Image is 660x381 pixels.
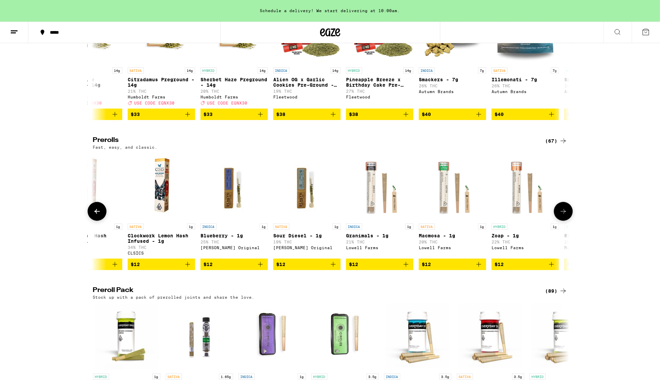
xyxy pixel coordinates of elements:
p: Stock up with a pack of prerolled joints and share the love. [93,295,255,299]
p: 19% THC [273,240,341,244]
p: HYBRID [530,374,546,380]
span: $33 [131,112,140,117]
div: Lowell Farms [492,245,559,250]
p: HYBRID [564,67,580,74]
button: Add to bag [419,109,486,120]
div: Humboldt Farms [200,95,268,99]
span: $12 [495,262,504,267]
p: Granimals - 1g [346,233,413,238]
p: 7g [478,67,486,74]
p: Blueberry - 1g [200,233,268,238]
p: Pineapple Breeze x Birthday Cake Pre-Ground - 14g [346,77,413,88]
button: Add to bag [55,259,122,270]
span: $12 [349,262,358,267]
p: 20% THC [200,89,268,93]
span: $12 [568,262,577,267]
div: Lowell Farms [346,245,413,250]
p: 22% THC [492,240,559,244]
div: Autumn Brands [564,89,632,94]
p: Citradamus Preground - 14g [128,77,195,88]
p: 14g [112,67,122,74]
p: 14g [185,67,195,74]
span: Hi. Need any help? [4,5,49,10]
img: Circles Eclipse - GG4 Diamond Infused 5-Pack - 3.5g [311,303,379,370]
img: Everyday - Blackberry Kush 5-Pack - 3.5g [384,303,451,370]
p: 1g [551,224,559,230]
div: [PERSON_NAME] Original [273,245,341,250]
p: 19% THC [55,89,122,93]
p: SATIVA [457,374,473,380]
button: Add to bag [346,259,413,270]
p: HYBRID [492,224,508,230]
button: Add to bag [128,109,195,120]
p: 26% THC [564,240,632,244]
p: SATIVA [128,67,144,74]
span: $12 [422,262,431,267]
p: Zoap - 1g [492,233,559,238]
p: Space Station - 7g [564,77,632,82]
img: CLSICS - Cactus Crush Hash Infused - 1g [66,153,111,220]
p: INDICA [200,224,217,230]
p: 1g [333,224,341,230]
p: SATIVA [492,67,508,74]
p: 3.5g [367,374,379,380]
p: 1g [187,224,195,230]
button: Add to bag [492,109,559,120]
div: [PERSON_NAME] Original [200,245,268,250]
p: Alien OG x Garlic Cookies Pre-Ground - 14g [273,77,341,88]
div: Autumn Brands [492,89,559,94]
img: Maven Genetics - RS-X - 1g [564,153,632,220]
button: Add to bag [200,109,268,120]
p: Clockwork Lemon Hash Infused - 1g [128,233,195,244]
a: Open page for Cactus Crush Hash Infused - 1g from CLSICS [55,153,122,259]
div: CLSICS [55,251,122,255]
p: 1g [405,224,413,230]
div: (67) [545,137,567,145]
div: CLSICS [128,251,195,255]
p: 3.5g [512,374,524,380]
a: Open page for Sour Diesel - 1g from Henry's Original [273,153,341,259]
img: El Blunto - Especial Silver: Verde Diamond Infused Blunt - 1.65g [166,303,233,370]
p: 1g [152,374,160,380]
button: Add to bag [128,259,195,270]
p: 21% THC [128,89,195,93]
div: Lowell Farms [419,245,486,250]
p: 1g [114,224,122,230]
span: $12 [131,262,140,267]
img: Henry's Original - Blueberry - 1g [200,153,268,220]
span: $40 [495,112,504,117]
p: 19% THC [273,89,341,93]
img: Everyday - Acapulco Gold 5-Pack - 3.5g [457,303,524,370]
p: INDICA [419,67,435,74]
p: 1.65g [219,374,233,380]
a: Open page for Granimals - 1g from Lowell Farms [346,153,413,259]
p: Cactus Crush Hash Infused - 1g [55,233,122,244]
p: 34% THC [128,245,195,250]
img: Circles Eclipse - Gumbo Diamond Infused 5-Pack - 3.5g [239,303,306,370]
img: CLSICS - Clockwork Lemon Hash Infused - 1g [139,153,184,220]
p: Sour Diesel - 1g [273,233,341,238]
span: USE CODE EQNX30 [134,101,175,105]
p: 36% THC [55,245,122,250]
a: Open page for Clockwork Lemon Hash Infused - 1g from CLSICS [128,153,195,259]
a: Open page for Macmosa - 1g from Lowell Farms [419,153,486,259]
a: Open page for Blueberry - 1g from Henry's Original [200,153,268,259]
span: $40 [568,112,577,117]
a: (89) [545,287,567,295]
span: $38 [349,112,358,117]
h2: Preroll Pack [93,287,534,295]
span: $12 [277,262,286,267]
p: 20% THC [419,240,486,244]
div: Maven Genetics [564,245,632,250]
p: Smackers - 7g [419,77,486,82]
h2: Prerolls [93,137,534,145]
button: Add to bag [419,259,486,270]
p: Macmosa - 1g [419,233,486,238]
p: SATIVA [128,224,144,230]
a: Open page for Zoap - 1g from Lowell Farms [492,153,559,259]
span: $38 [277,112,286,117]
button: Add to bag [564,109,632,120]
p: Fast, easy, and classic. [93,145,158,149]
span: USE CODE EQNX30 [207,101,247,105]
